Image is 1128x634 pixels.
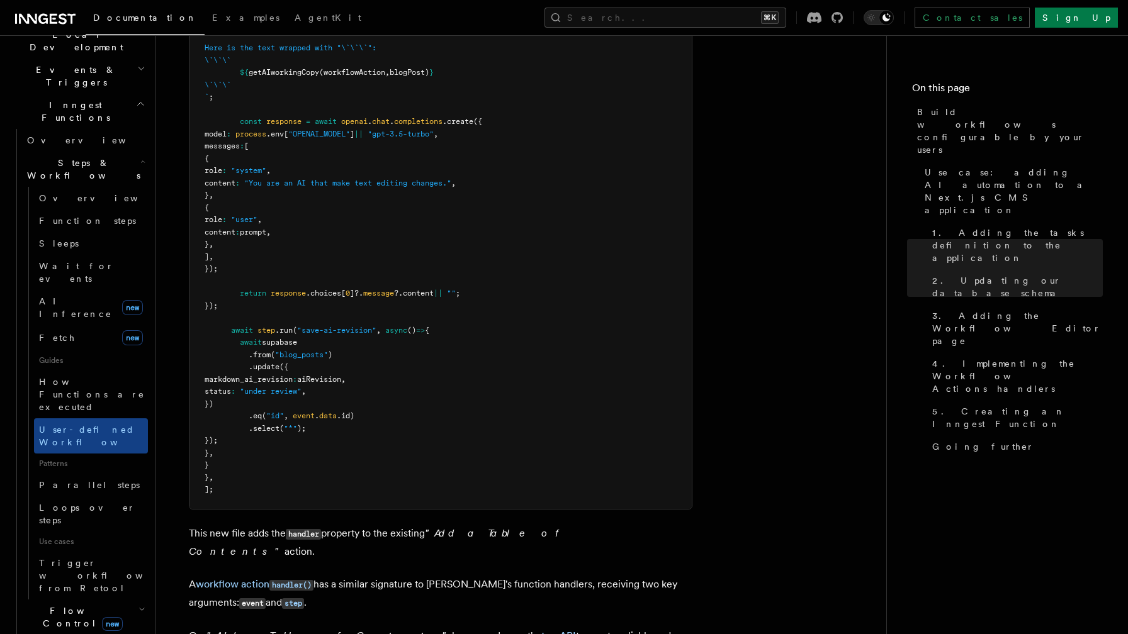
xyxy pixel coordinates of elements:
[240,387,302,396] span: "under review"
[262,411,266,420] span: (
[10,58,148,94] button: Events & Triggers
[189,527,565,557] em: "Add a Table of Contents"
[932,405,1103,430] span: 5. Creating an Inngest Function
[927,435,1103,458] a: Going further
[34,325,148,350] a: Fetchnew
[10,28,137,53] span: Local Development
[315,411,319,420] span: .
[93,13,197,23] span: Documentation
[209,191,213,199] span: ,
[275,326,293,335] span: .run
[275,350,328,359] span: "blog_posts"
[196,578,313,590] a: workflow actionhandler()
[205,485,213,494] span: ];
[39,238,79,248] span: Sleeps
[39,296,112,319] span: AI Inference
[385,68,390,77] span: ,
[363,289,394,298] span: message
[222,215,227,224] span: :
[328,350,332,359] span: )
[249,350,271,359] span: .from
[249,68,319,77] span: getAIworkingCopy
[205,387,231,396] span: status
[297,326,376,335] span: "save-ai-revision"
[240,338,262,347] span: await
[394,289,434,298] span: ?.content
[341,117,368,126] span: openai
[932,357,1103,395] span: 4. Implementing the Workflow Actions handlers
[205,240,209,248] span: }
[22,129,148,152] a: Overview
[86,4,205,35] a: Documentation
[239,598,266,609] code: event
[287,4,369,34] a: AgentKit
[205,252,209,261] span: ]
[240,68,249,77] span: ${
[434,130,438,138] span: ,
[864,10,894,25] button: Toggle dark mode
[302,387,306,396] span: ,
[39,377,145,412] span: How Functions are executed
[205,375,293,384] span: markdown_ai_revision
[927,352,1103,400] a: 4. Implementing the Workflow Actions handlers
[205,166,222,175] span: role
[34,474,148,496] a: Parallel steps
[34,232,148,255] a: Sleeps
[22,187,148,599] div: Steps & Workflows
[282,598,304,609] code: step
[235,130,266,138] span: process
[209,240,213,248] span: ,
[266,411,284,420] span: "id"
[39,503,135,525] span: Loops over steps
[240,142,244,150] span: :
[368,130,434,138] span: "gpt-3.5-turbo"
[231,387,235,396] span: :
[932,274,1103,299] span: 2. Updating our database schema
[319,411,337,420] span: data
[22,157,140,182] span: Steps & Workflows
[544,8,786,28] button: Search...⌘K
[925,166,1103,216] span: Use case: adding AI automation to a Next.js CMS application
[205,215,222,224] span: role
[34,370,148,418] a: How Functions are executed
[927,269,1103,304] a: 2. Updating our database schema
[288,130,350,138] span: "OPENAI_MODEL"
[456,289,460,298] span: ;
[425,326,429,335] span: {
[205,264,218,273] span: });
[39,216,136,226] span: Function steps
[39,558,178,593] span: Trigger workflows from Retool
[385,326,407,335] span: async
[205,473,209,482] span: }
[10,23,148,58] button: Local Development
[209,448,213,457] span: ,
[1035,8,1118,28] a: Sign Up
[761,11,779,24] kbd: ⌘K
[189,525,692,560] p: This new file adds the property to the existing action.
[205,130,227,138] span: model
[912,101,1103,161] a: Build workflows configurable by your users
[212,13,279,23] span: Examples
[266,130,288,138] span: .env[
[235,228,240,236] span: :
[293,326,297,335] span: (
[34,531,148,552] span: Use cases
[372,117,390,126] span: chat
[306,289,346,298] span: .choices[
[34,255,148,290] a: Wait for events
[34,418,148,453] a: User-defined Workflows
[240,289,266,298] span: return
[222,166,227,175] span: :
[390,117,394,126] span: .
[319,68,385,77] span: (workflowAction
[451,179,456,187] span: ,
[257,215,262,224] span: ,
[189,576,692,612] p: A has a similar signature to [PERSON_NAME]'s function handlers, receiving two key arguments: and .
[932,309,1103,347] span: 3. Adding the Workflow Editor page
[205,142,240,150] span: messages
[293,411,315,420] span: event
[394,117,443,126] span: completions
[205,154,209,163] span: {
[231,215,257,224] span: "user"
[271,289,306,298] span: response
